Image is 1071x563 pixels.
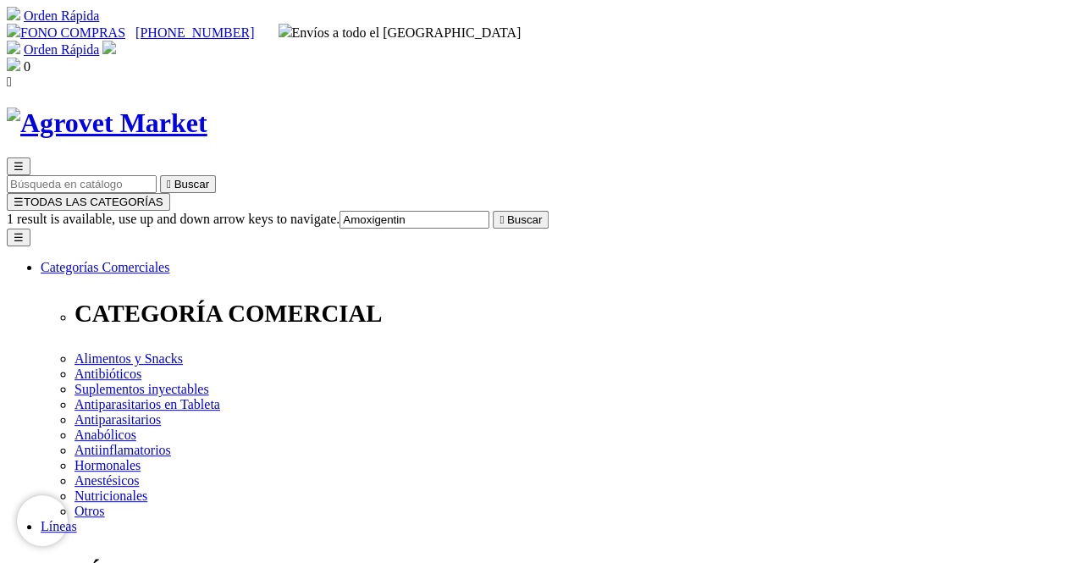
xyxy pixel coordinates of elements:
a: Otros [75,504,105,518]
span: Envíos a todo el [GEOGRAPHIC_DATA] [279,25,522,40]
a: Hormonales [75,458,141,472]
span: ☰ [14,160,24,173]
iframe: Brevo live chat [17,495,68,546]
span: 0 [24,59,30,74]
span: ☰ [14,196,24,208]
i:  [7,75,12,89]
img: Agrovet Market [7,108,207,139]
img: phone.svg [7,24,20,37]
input: Buscar [7,175,157,193]
a: Antibióticos [75,367,141,381]
img: delivery-truck.svg [279,24,292,37]
button: ☰TODAS LAS CATEGORÍAS [7,193,170,211]
a: Nutricionales [75,488,147,503]
a: Acceda a su cuenta de cliente [102,42,116,57]
span: 1 result is available, use up and down arrow keys to navigate. [7,212,340,226]
a: [PHONE_NUMBER] [135,25,254,40]
button:  Buscar [160,175,216,193]
a: Categorías Comerciales [41,260,169,274]
img: user.svg [102,41,116,54]
button: ☰ [7,229,30,246]
i:  [167,178,171,190]
span: Buscar [507,213,542,226]
p: CATEGORÍA COMERCIAL [75,300,1064,328]
a: Suplementos inyectables [75,382,209,396]
button: ☰ [7,157,30,175]
a: Orden Rápida [24,42,99,57]
img: shopping-cart.svg [7,41,20,54]
a: FONO COMPRAS [7,25,125,40]
a: Orden Rápida [24,8,99,23]
button:  Buscar [493,211,549,229]
a: Alimentos y Snacks [75,351,183,366]
input: Buscar [340,211,489,229]
a: Anabólicos [75,428,136,442]
a: Antiparasitarios [75,412,161,427]
img: shopping-cart.svg [7,7,20,20]
a: Antiparasitarios en Tableta [75,397,220,411]
a: Anestésicos [75,473,139,488]
span: Buscar [174,178,209,190]
i:  [500,213,504,226]
img: shopping-bag.svg [7,58,20,71]
a: Antiinflamatorios [75,443,171,457]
